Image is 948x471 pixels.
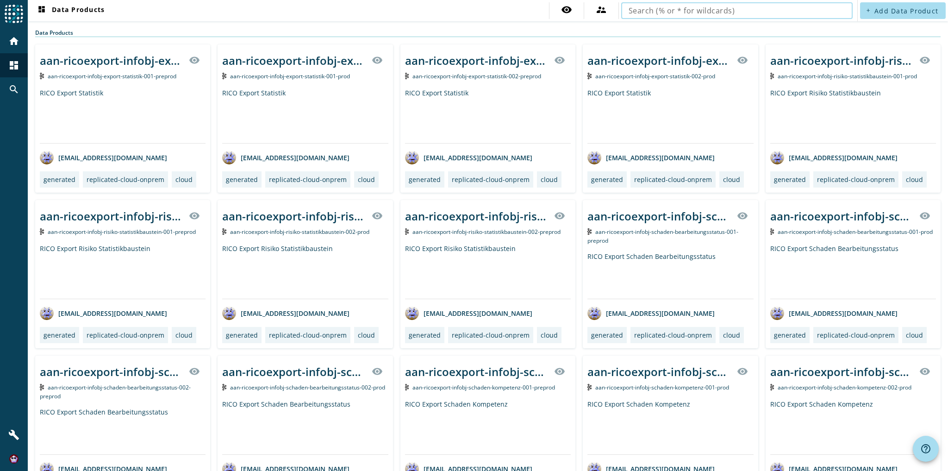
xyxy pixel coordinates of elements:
[230,72,350,80] span: Kafka Topic: aan-ricoexport-infobj-export-statistik-001-prod
[9,454,19,464] img: f40bc641cdaa4136c0e0558ddde32189
[48,72,176,80] span: Kafka Topic: aan-ricoexport-infobj-export-statistik-001-preprod
[817,175,895,184] div: replicated-cloud-onprem
[372,55,383,66] mat-icon: visibility
[774,175,806,184] div: generated
[412,383,555,391] span: Kafka Topic: aan-ricoexport-infobj-schaden-kompetenz-001-preprod
[770,364,914,379] div: aan-ricoexport-infobj-schaden-kompetenz-002-_stage_
[405,208,549,224] div: aan-ricoexport-infobj-risiko-statistikbaustein-002-_stage_
[412,72,541,80] span: Kafka Topic: aan-ricoexport-infobj-export-statistik-002-preprod
[629,5,845,16] input: Search (% or * for wildcards)
[405,151,419,164] img: avatar
[770,151,784,164] img: avatar
[554,366,565,377] mat-icon: visibility
[587,151,715,164] div: [EMAIL_ADDRESS][DOMAIN_NAME]
[770,228,774,235] img: Kafka Topic: aan-ricoexport-infobj-schaden-bearbeitungsstatus-001-prod
[774,331,806,339] div: generated
[222,400,388,454] div: RICO Export Schaden Bearbeitungsstatus
[44,331,75,339] div: generated
[452,331,530,339] div: replicated-cloud-onprem
[587,306,715,320] div: [EMAIL_ADDRESS][DOMAIN_NAME]
[40,306,167,320] div: [EMAIL_ADDRESS][DOMAIN_NAME]
[561,4,572,15] mat-icon: visibility
[222,364,366,379] div: aan-ricoexport-infobj-schaden-bearbeitungsstatus-002-_stage_
[222,151,236,164] img: avatar
[175,175,193,184] div: cloud
[906,331,923,339] div: cloud
[770,73,774,79] img: Kafka Topic: aan-ricoexport-infobj-risiko-statistikbaustein-001-prod
[405,53,549,68] div: aan-ricoexport-infobj-export-statistik-002-_stage_
[40,228,44,235] img: Kafka Topic: aan-ricoexport-infobj-risiko-statistikbaustein-001-preprod
[770,53,914,68] div: aan-ricoexport-infobj-risiko-statistikbaustein-001-_stage_
[723,175,740,184] div: cloud
[919,55,930,66] mat-icon: visibility
[634,331,712,339] div: replicated-cloud-onprem
[596,4,607,15] mat-icon: supervisor_account
[40,53,183,68] div: aan-ricoexport-infobj-export-statistik-001-_stage_
[189,55,200,66] mat-icon: visibility
[405,151,532,164] div: [EMAIL_ADDRESS][DOMAIN_NAME]
[587,208,731,224] div: aan-ricoexport-infobj-schaden-bearbeitungsstatus-001-_stage_
[591,331,623,339] div: generated
[8,60,19,71] mat-icon: dashboard
[634,175,712,184] div: replicated-cloud-onprem
[230,383,385,391] span: Kafka Topic: aan-ricoexport-infobj-schaden-bearbeitungsstatus-002-prod
[778,72,917,80] span: Kafka Topic: aan-ricoexport-infobj-risiko-statistikbaustein-001-prod
[587,252,753,299] div: RICO Export Schaden Bearbeitungsstatus
[222,228,226,235] img: Kafka Topic: aan-ricoexport-infobj-risiko-statistikbaustein-002-prod
[409,331,441,339] div: generated
[40,364,183,379] div: aan-ricoexport-infobj-schaden-bearbeitungsstatus-002-_stage_
[554,55,565,66] mat-icon: visibility
[44,175,75,184] div: generated
[587,53,731,68] div: aan-ricoexport-infobj-export-statistik-002-_stage_
[770,244,936,299] div: RICO Export Schaden Bearbeitungsstatus
[40,73,44,79] img: Kafka Topic: aan-ricoexport-infobj-export-statistik-001-preprod
[405,73,409,79] img: Kafka Topic: aan-ricoexport-infobj-export-statistik-002-preprod
[541,175,558,184] div: cloud
[595,383,729,391] span: Kafka Topic: aan-ricoexport-infobj-schaden-kompetenz-001-prod
[222,306,236,320] img: avatar
[587,384,592,390] img: Kafka Topic: aan-ricoexport-infobj-schaden-kompetenz-001-prod
[770,306,784,320] img: avatar
[554,210,565,221] mat-icon: visibility
[222,384,226,390] img: Kafka Topic: aan-ricoexport-infobj-schaden-bearbeitungsstatus-002-prod
[587,228,738,245] span: Kafka Topic: aan-ricoexport-infobj-schaden-bearbeitungsstatus-001-preprod
[587,228,592,235] img: Kafka Topic: aan-ricoexport-infobj-schaden-bearbeitungsstatus-001-preprod
[770,400,936,454] div: RICO Export Schaden Kompetenz
[874,6,938,15] span: Add Data Product
[919,210,930,221] mat-icon: visibility
[40,408,206,454] div: RICO Export Schaden Bearbeitungsstatus
[230,228,369,236] span: Kafka Topic: aan-ricoexport-infobj-risiko-statistikbaustein-002-prod
[269,175,347,184] div: replicated-cloud-onprem
[372,366,383,377] mat-icon: visibility
[770,88,936,143] div: RICO Export Risiko Statistikbaustein
[40,151,54,164] img: avatar
[222,244,388,299] div: RICO Export Risiko Statistikbaustein
[175,331,193,339] div: cloud
[587,364,731,379] div: aan-ricoexport-infobj-schaden-kompetenz-001-_stage_
[770,208,914,224] div: aan-ricoexport-infobj-schaden-bearbeitungsstatus-001-_stage_
[5,5,23,23] img: spoud-logo.svg
[40,306,54,320] img: avatar
[920,443,931,454] mat-icon: help_outline
[770,151,898,164] div: [EMAIL_ADDRESS][DOMAIN_NAME]
[866,8,871,13] mat-icon: add
[778,383,911,391] span: Kafka Topic: aan-ricoexport-infobj-schaden-kompetenz-002-prod
[40,151,167,164] div: [EMAIL_ADDRESS][DOMAIN_NAME]
[405,400,571,454] div: RICO Export Schaden Kompetenz
[409,175,441,184] div: generated
[35,29,941,37] div: Data Products
[8,36,19,47] mat-icon: home
[405,228,409,235] img: Kafka Topic: aan-ricoexport-infobj-risiko-statistikbaustein-002-preprod
[405,306,532,320] div: [EMAIL_ADDRESS][DOMAIN_NAME]
[587,306,601,320] img: avatar
[8,84,19,95] mat-icon: search
[40,88,206,143] div: RICO Export Statistik
[412,228,561,236] span: Kafka Topic: aan-ricoexport-infobj-risiko-statistikbaustein-002-preprod
[36,5,105,16] span: Data Products
[32,2,108,19] button: Data Products
[87,331,164,339] div: replicated-cloud-onprem
[40,383,191,400] span: Kafka Topic: aan-ricoexport-infobj-schaden-bearbeitungsstatus-002-preprod
[222,306,349,320] div: [EMAIL_ADDRESS][DOMAIN_NAME]
[587,73,592,79] img: Kafka Topic: aan-ricoexport-infobj-export-statistik-002-prod
[189,210,200,221] mat-icon: visibility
